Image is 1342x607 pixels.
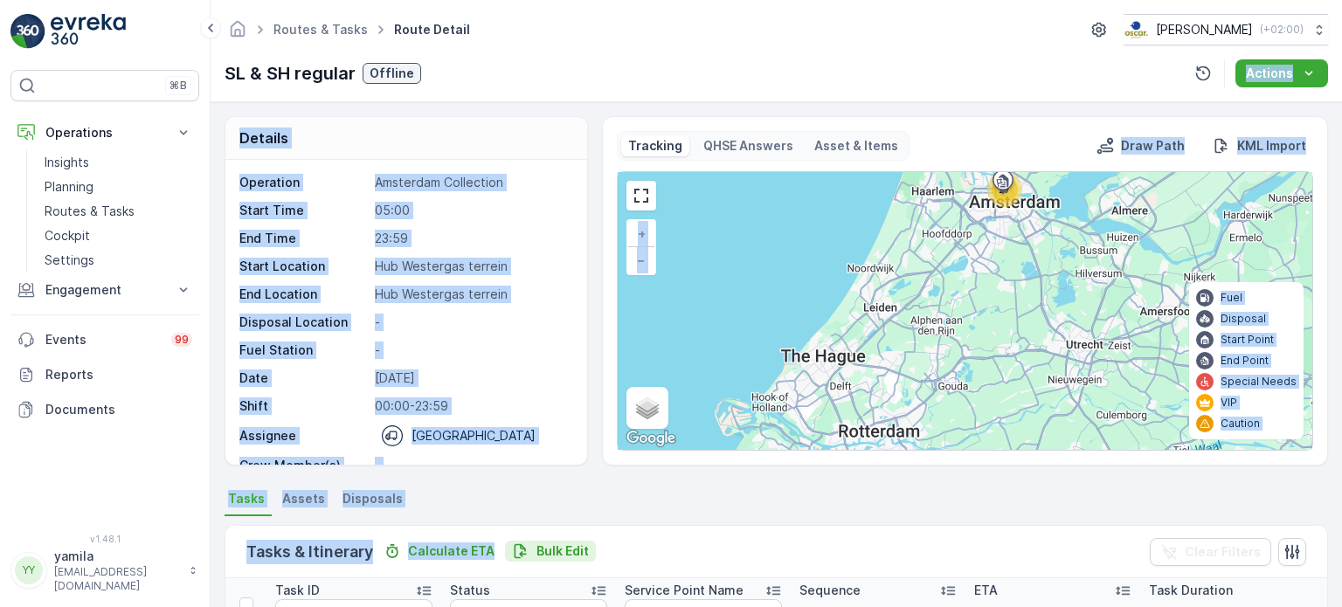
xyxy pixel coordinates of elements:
p: Reports [45,366,192,383]
p: ⌘B [169,79,187,93]
p: Asset & Items [814,137,898,155]
button: KML Import [1206,135,1313,156]
p: Events [45,331,161,348]
p: Tasks & Itinerary [246,540,373,564]
span: Assets [282,490,325,507]
button: Actions [1235,59,1328,87]
p: 99 [175,333,189,347]
p: Cockpit [45,227,90,245]
p: - [375,314,568,331]
p: Service Point Name [625,582,744,599]
p: Hub Westergas terrein [375,258,568,275]
p: Shift [239,397,368,415]
a: Zoom Out [628,247,654,273]
p: ( +02:00 ) [1260,23,1304,37]
a: Layers [628,389,667,427]
button: [PERSON_NAME](+02:00) [1124,14,1328,45]
p: Start Point [1221,333,1274,347]
a: Zoom In [628,221,654,247]
p: Operation [239,174,368,191]
p: [DATE] [375,369,568,387]
button: Offline [363,63,421,84]
a: Documents [10,392,199,427]
a: Reports [10,357,199,392]
p: 23:59 [375,230,568,247]
button: Operations [10,115,199,150]
p: Status [450,582,490,599]
a: Routes & Tasks [273,22,368,37]
p: End Point [1221,354,1269,368]
p: Offline [370,65,414,82]
div: 0 [618,172,1312,450]
button: Engagement [10,272,199,307]
button: Bulk Edit [505,541,596,562]
p: Operations [45,124,164,141]
p: Settings [45,252,94,269]
p: Start Location [239,258,368,275]
p: Fuel Station [239,341,368,359]
p: Crew Member(s) [239,457,368,474]
p: Task ID [275,582,320,599]
p: Assignee [239,427,296,445]
button: Clear Filters [1150,538,1271,566]
p: KML Import [1237,137,1306,155]
p: VIP [1221,396,1237,410]
p: - [375,457,568,474]
img: logo_light-DOdMpM7g.png [51,14,126,49]
a: Open this area in Google Maps (opens a new window) [622,427,680,450]
p: Special Needs [1221,375,1297,389]
span: − [637,252,646,267]
a: Events99 [10,322,199,357]
a: Cockpit [38,224,199,248]
p: QHSE Answers [703,137,793,155]
p: Calculate ETA [408,542,495,560]
p: ETA [974,582,998,599]
button: Calculate ETA [377,541,502,562]
a: Insights [38,150,199,175]
p: Disposal Location [239,314,368,331]
span: v 1.48.1 [10,534,199,544]
p: Planning [45,178,93,196]
span: + [638,226,646,241]
button: Draw Path [1090,135,1192,156]
p: Insights [45,154,89,171]
p: - [375,341,568,359]
p: Routes & Tasks [45,203,135,220]
p: Sequence [799,582,861,599]
p: [PERSON_NAME] [1156,21,1253,38]
p: Bulk Edit [536,542,589,560]
p: [GEOGRAPHIC_DATA] [412,427,536,445]
p: Disposal [1221,312,1266,326]
p: Actions [1246,65,1293,82]
a: Settings [38,248,199,272]
p: Details [239,128,288,148]
p: End Time [239,230,368,247]
span: Route Detail [391,21,474,38]
img: logo [10,14,45,49]
p: End Location [239,286,368,303]
p: [EMAIL_ADDRESS][DOMAIN_NAME] [54,565,180,593]
p: Date [239,369,368,387]
p: Task Duration [1149,582,1233,599]
div: 27 [987,172,1022,207]
div: YY [15,556,43,584]
a: Routes & Tasks [38,199,199,224]
button: YYyamila[EMAIL_ADDRESS][DOMAIN_NAME] [10,548,199,593]
p: Draw Path [1121,137,1185,155]
span: Tasks [228,490,265,507]
p: Amsterdam Collection [375,174,568,191]
p: Clear Filters [1185,543,1261,561]
p: 05:00 [375,202,568,219]
p: Tracking [628,137,682,155]
a: Planning [38,175,199,199]
p: SL & SH regular [225,60,356,86]
p: 00:00-23:59 [375,397,568,415]
a: Homepage [228,26,247,41]
p: yamila [54,548,180,565]
span: Disposals [342,490,403,507]
img: basis-logo_rgb2x.png [1124,20,1149,39]
p: Start Time [239,202,368,219]
p: Hub Westergas terrein [375,286,568,303]
p: Engagement [45,281,164,299]
a: View Fullscreen [628,183,654,209]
